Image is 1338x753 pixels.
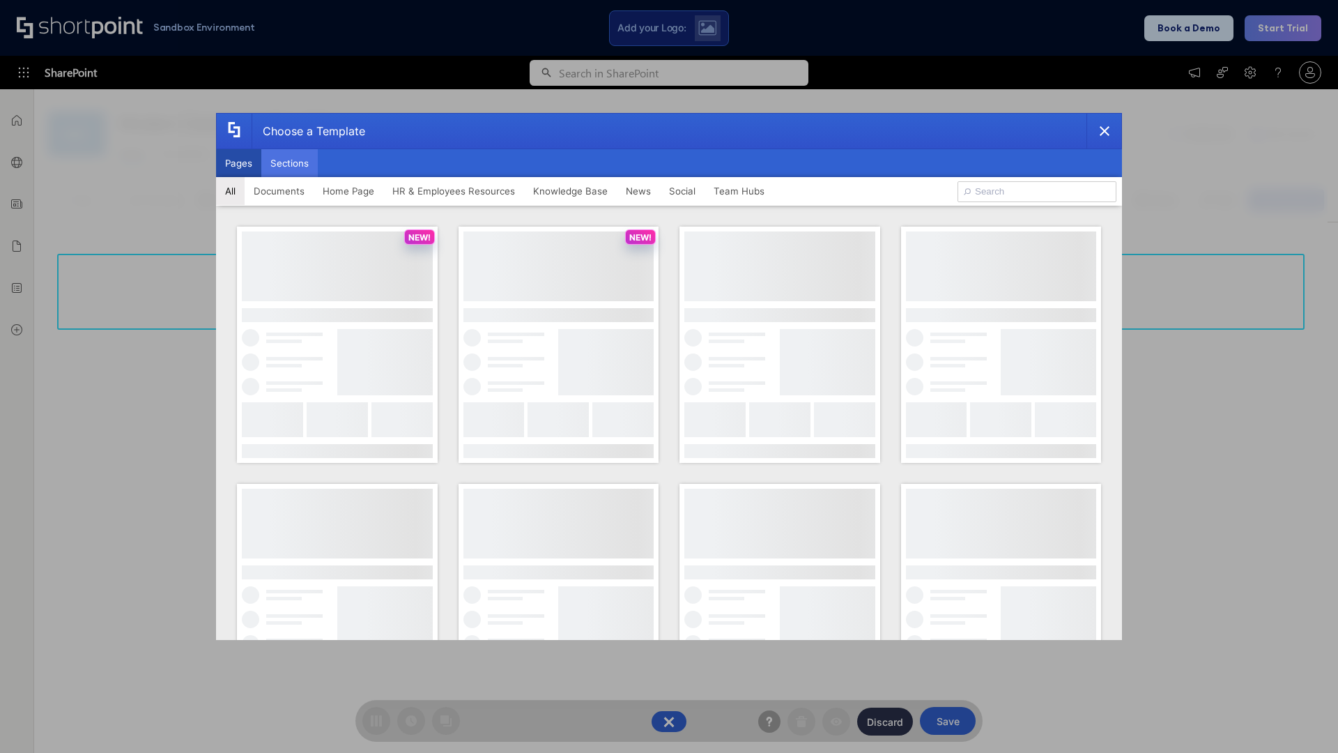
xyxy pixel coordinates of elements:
p: NEW! [629,232,652,243]
button: Knowledge Base [524,177,617,205]
div: Choose a Template [252,114,365,149]
button: News [617,177,660,205]
button: Pages [216,149,261,177]
iframe: Chat Widget [1268,686,1338,753]
button: All [216,177,245,205]
button: Documents [245,177,314,205]
div: template selector [216,113,1122,640]
p: NEW! [408,232,431,243]
button: Team Hubs [705,177,774,205]
button: HR & Employees Resources [383,177,524,205]
button: Social [660,177,705,205]
input: Search [958,181,1116,202]
button: Sections [261,149,318,177]
button: Home Page [314,177,383,205]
